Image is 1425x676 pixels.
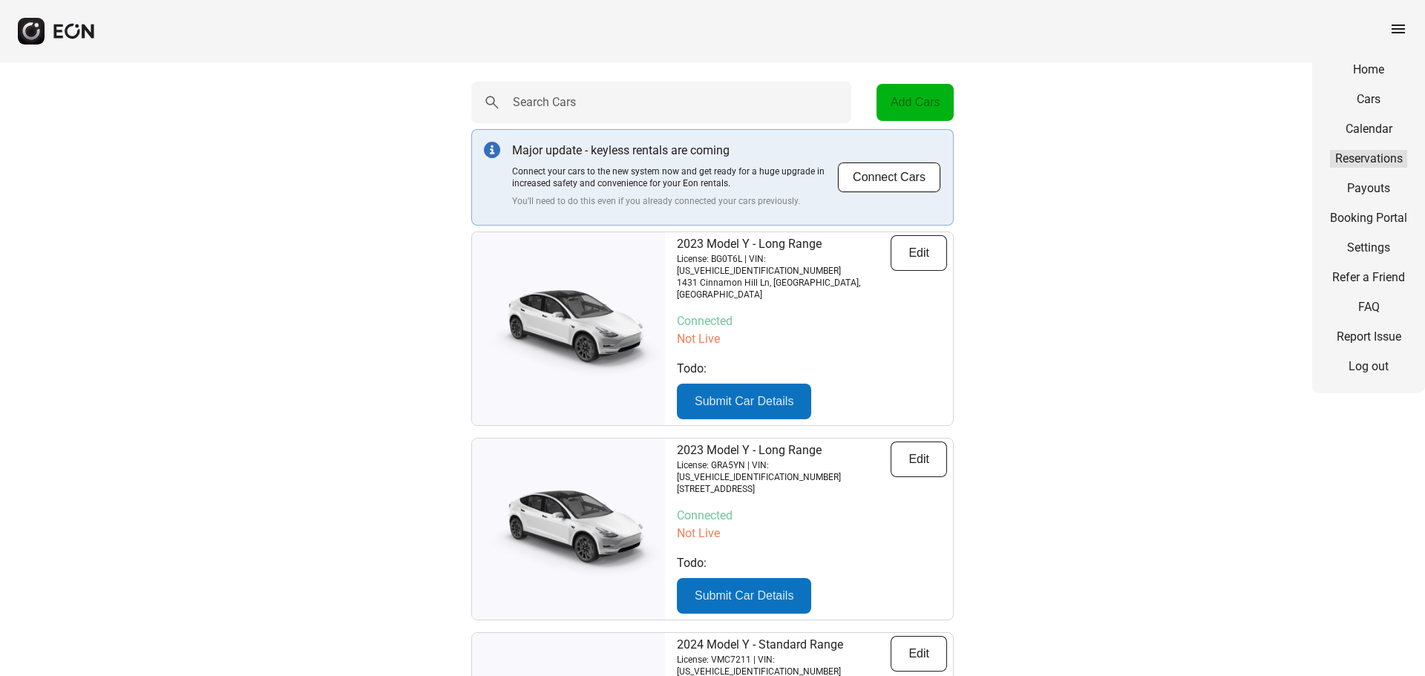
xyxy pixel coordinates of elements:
p: Not Live [677,330,947,348]
a: Payouts [1330,180,1407,197]
p: Connected [677,507,947,525]
a: Report Issue [1330,328,1407,346]
button: Submit Car Details [677,578,811,614]
button: Edit [891,636,947,672]
img: car [472,481,665,577]
a: Settings [1330,239,1407,257]
button: Edit [891,442,947,477]
p: [STREET_ADDRESS] [677,483,891,495]
p: Connected [677,312,947,330]
button: Edit [891,235,947,271]
a: Reservations [1330,150,1407,168]
a: Home [1330,61,1407,79]
label: Search Cars [513,93,576,111]
p: 2023 Model Y - Long Range [677,442,891,459]
img: car [472,280,665,377]
p: License: GRA5YN | VIN: [US_VEHICLE_IDENTIFICATION_NUMBER] [677,459,891,483]
img: info [484,142,500,158]
button: Submit Car Details [677,384,811,419]
p: You'll need to do this even if you already connected your cars previously. [512,195,837,207]
button: Connect Cars [837,162,941,193]
a: Booking Portal [1330,209,1407,227]
p: 2023 Model Y - Long Range [677,235,891,253]
p: Not Live [677,525,947,542]
p: Connect your cars to the new system now and get ready for a huge upgrade in increased safety and ... [512,165,837,189]
span: menu [1389,20,1407,38]
p: Major update - keyless rentals are coming [512,142,837,160]
a: Cars [1330,91,1407,108]
p: Todo: [677,360,947,378]
p: Todo: [677,554,947,572]
a: FAQ [1330,298,1407,316]
p: License: BG0T6L | VIN: [US_VEHICLE_IDENTIFICATION_NUMBER] [677,253,891,277]
a: Log out [1330,358,1407,375]
a: Refer a Friend [1330,269,1407,286]
p: 1431 Cinnamon Hill Ln, [GEOGRAPHIC_DATA], [GEOGRAPHIC_DATA] [677,277,891,301]
p: 2024 Model Y - Standard Range [677,636,891,654]
a: Calendar [1330,120,1407,138]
